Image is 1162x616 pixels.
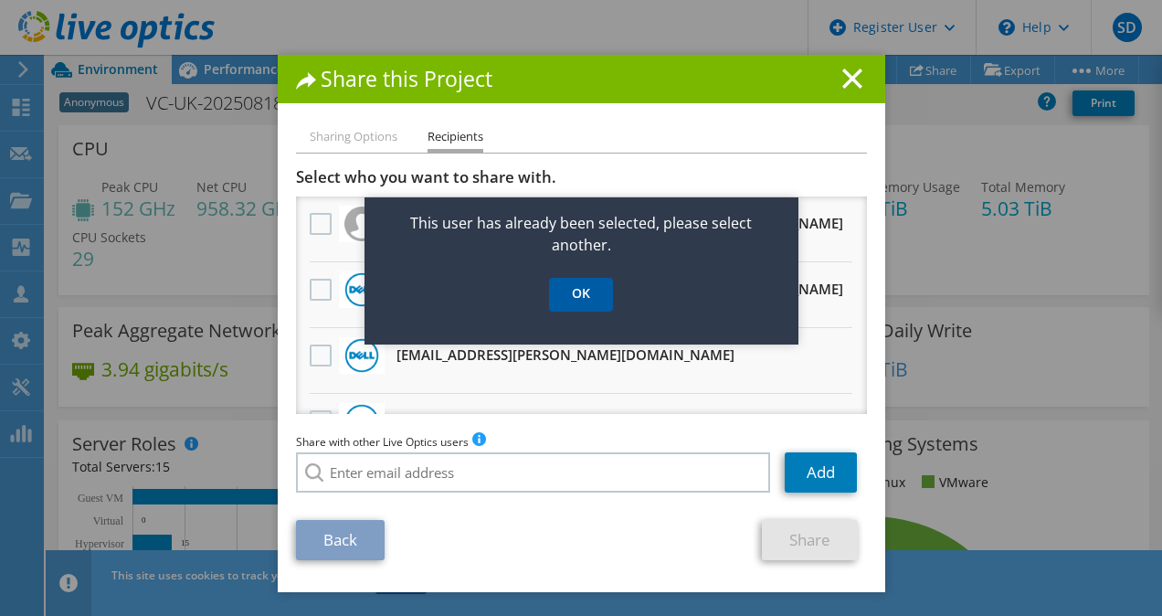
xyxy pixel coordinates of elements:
[344,338,379,373] img: Dell
[296,434,469,450] span: Share with other Live Optics users
[364,212,798,256] p: This user has already been selected, please select another.
[549,278,613,312] a: OK
[296,69,867,90] h1: Share this Project
[296,167,867,187] h3: Select who you want to share with.
[344,272,379,307] img: Dell
[396,406,843,435] h3: [PERSON_NAME][EMAIL_ADDRESS][PERSON_NAME][DOMAIN_NAME]
[344,207,379,241] img: Logo
[296,520,385,560] a: Back
[785,452,857,493] a: Add
[428,126,483,153] li: Recipients
[396,340,734,369] h3: [EMAIL_ADDRESS][PERSON_NAME][DOMAIN_NAME]
[310,126,397,149] li: Sharing Options
[344,404,379,439] img: Dell
[296,452,771,493] input: Enter email address
[762,520,858,560] a: Share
